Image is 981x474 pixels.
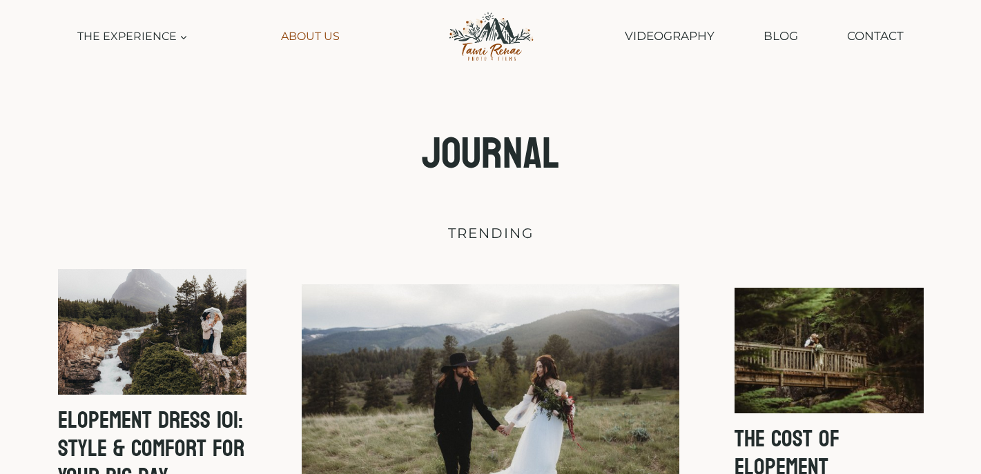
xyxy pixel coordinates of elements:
h1: JOURNAL [17,128,964,181]
img: Tami Renae Photo & Films Logo [434,8,547,65]
nav: Secondary [617,19,911,54]
a: Videography [617,19,721,54]
h5: TRENDING [58,214,924,253]
a: About Us [275,21,347,52]
img: Couple who eloped in Glacier National Park who looked into the cost of eloping in Montana before ... [735,288,924,413]
a: Elopement Dress 101: Style & Comfort for Your Big Day [58,269,247,395]
button: Child menu of The Experience [70,21,194,52]
a: Blog [757,19,805,54]
a: The Cost of Elopement Photography [735,288,924,413]
nav: Primary [70,21,347,52]
a: Contact [840,19,911,54]
img: Couple standing in the rain with an umbrella besides a waterfall in their elopement dress. [58,269,247,395]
